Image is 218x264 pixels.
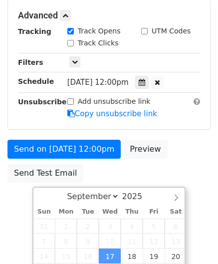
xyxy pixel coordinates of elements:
label: Track Clicks [78,38,119,48]
strong: Filters [18,58,43,66]
span: August 31, 2025 [33,219,55,234]
span: September 18, 2025 [121,249,143,264]
span: September 4, 2025 [121,219,143,234]
span: Wed [99,209,121,215]
span: September 17, 2025 [99,249,121,264]
label: UTM Codes [152,26,191,36]
span: September 11, 2025 [121,234,143,249]
span: September 12, 2025 [143,234,165,249]
span: Fri [143,209,165,215]
label: Add unsubscribe link [78,96,151,107]
span: September 1, 2025 [55,219,77,234]
span: Sun [33,209,55,215]
a: Preview [123,140,167,159]
a: Send on [DATE] 12:00pm [7,140,121,159]
span: September 5, 2025 [143,219,165,234]
span: Sat [165,209,187,215]
span: Tue [77,209,99,215]
strong: Tracking [18,27,51,35]
span: September 6, 2025 [165,219,187,234]
strong: Schedule [18,77,54,85]
span: September 3, 2025 [99,219,121,234]
iframe: Chat Widget [168,216,218,264]
label: Track Opens [78,26,121,36]
span: September 19, 2025 [143,249,165,264]
span: [DATE] 12:00pm [67,78,129,87]
span: September 2, 2025 [77,219,99,234]
span: Mon [55,209,77,215]
span: September 15, 2025 [55,249,77,264]
span: September 7, 2025 [33,234,55,249]
span: September 10, 2025 [99,234,121,249]
input: Year [119,192,155,201]
span: September 9, 2025 [77,234,99,249]
span: September 13, 2025 [165,234,187,249]
span: September 16, 2025 [77,249,99,264]
strong: Unsubscribe [18,98,67,106]
span: Thu [121,209,143,215]
a: Send Test Email [7,164,83,183]
h5: Advanced [18,10,200,21]
a: Copy unsubscribe link [67,109,157,118]
span: September 20, 2025 [165,249,187,264]
span: September 8, 2025 [55,234,77,249]
span: September 14, 2025 [33,249,55,264]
